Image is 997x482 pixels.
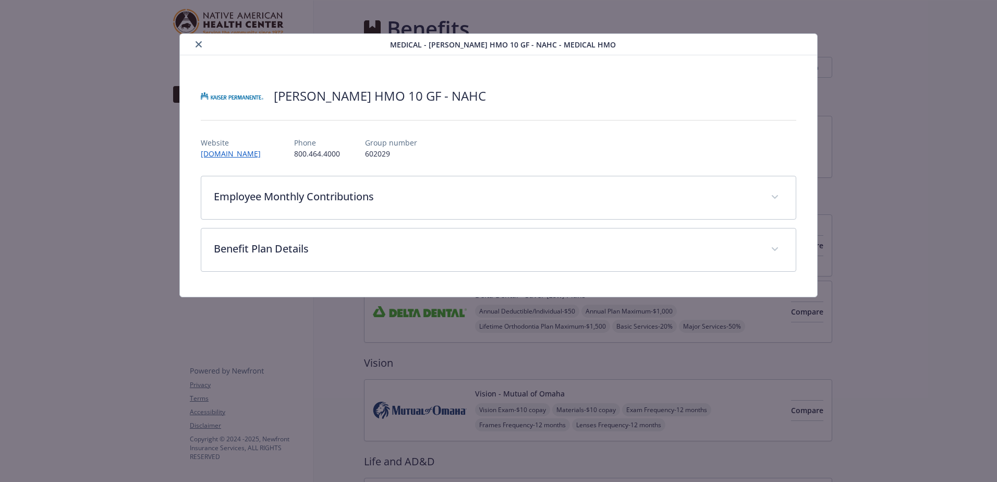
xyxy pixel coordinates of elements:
p: Employee Monthly Contributions [214,189,758,204]
p: 800.464.4000 [294,148,340,159]
p: Website [201,137,269,148]
div: Benefit Plan Details [201,228,796,271]
div: Employee Monthly Contributions [201,176,796,219]
div: details for plan Medical - Kaiser HMO 10 GF - NAHC - Medical HMO [100,33,897,297]
img: Kaiser Permanente Insurance Company [201,80,263,112]
button: close [192,38,205,51]
h2: [PERSON_NAME] HMO 10 GF - NAHC [274,87,486,105]
p: 602029 [365,148,417,159]
a: [DOMAIN_NAME] [201,149,269,159]
p: Group number [365,137,417,148]
p: Phone [294,137,340,148]
p: Benefit Plan Details [214,241,758,257]
span: Medical - [PERSON_NAME] HMO 10 GF - NAHC - Medical HMO [390,39,616,50]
